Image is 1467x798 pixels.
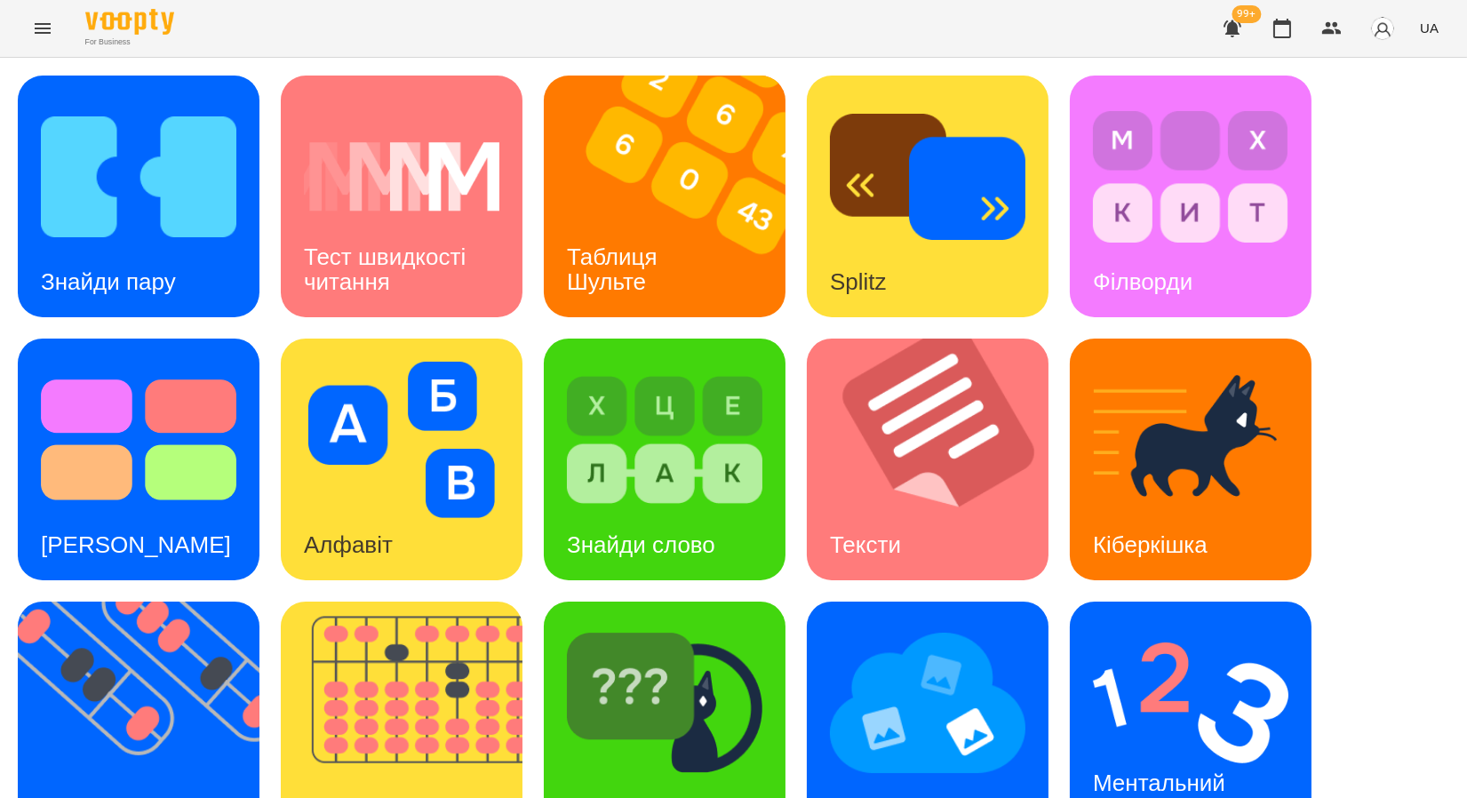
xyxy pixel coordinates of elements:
h3: Філворди [1093,268,1192,295]
a: Тест швидкості читанняТест швидкості читання [281,76,522,317]
button: Menu [21,7,64,50]
img: Філворди [1093,99,1288,255]
img: Splitz [830,99,1025,255]
span: For Business [85,36,174,48]
a: ФілвордиФілворди [1070,76,1312,317]
a: SplitzSplitz [807,76,1048,317]
h3: Splitz [830,268,887,295]
img: Тест швидкості читання [304,99,499,255]
h3: Таблиця Шульте [567,243,664,294]
img: Кіберкішка [1093,362,1288,518]
img: Тексти [807,339,1071,580]
span: 99+ [1232,5,1262,23]
img: Знайди пару [41,99,236,255]
h3: Тест швидкості читання [304,243,472,294]
span: UA [1420,19,1439,37]
img: Мнемотехніка [830,625,1025,781]
img: Voopty Logo [85,9,174,35]
img: Таблиця Шульте [544,76,808,317]
h3: Алфавіт [304,531,393,558]
h3: Тексти [830,531,901,558]
h3: Знайди пару [41,268,176,295]
img: avatar_s.png [1370,16,1395,41]
a: Таблиця ШультеТаблиця Шульте [544,76,785,317]
img: Ментальний рахунок [1093,625,1288,781]
a: Тест Струпа[PERSON_NAME] [18,339,259,580]
img: Знайди Кіберкішку [567,625,762,781]
h3: [PERSON_NAME] [41,531,231,558]
img: Знайди слово [567,362,762,518]
a: Знайди словоЗнайди слово [544,339,785,580]
img: Алфавіт [304,362,499,518]
h3: Знайди слово [567,531,715,558]
button: UA [1413,12,1446,44]
img: Тест Струпа [41,362,236,518]
a: КіберкішкаКіберкішка [1070,339,1312,580]
a: АлфавітАлфавіт [281,339,522,580]
h3: Кіберкішка [1093,531,1208,558]
a: ТекстиТексти [807,339,1048,580]
a: Знайди паруЗнайди пару [18,76,259,317]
